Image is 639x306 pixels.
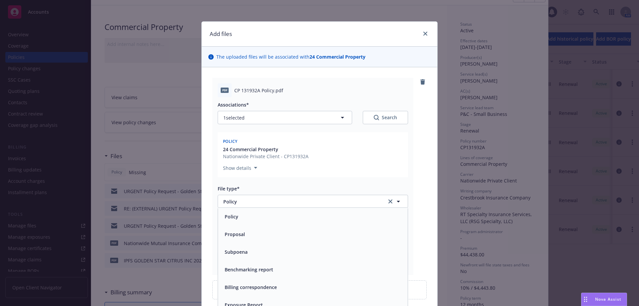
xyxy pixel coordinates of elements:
[218,185,240,192] span: File type*
[225,266,273,273] button: Benchmarking report
[581,293,627,306] button: Nova Assist
[595,296,621,302] span: Nova Assist
[218,195,408,208] button: Policyclear selection
[220,164,260,172] button: Show details
[581,293,590,306] div: Drag to move
[223,198,377,205] span: Policy
[225,213,238,220] button: Policy
[225,231,245,238] button: Proposal
[225,249,248,256] button: Subpoena
[386,197,394,205] a: clear selection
